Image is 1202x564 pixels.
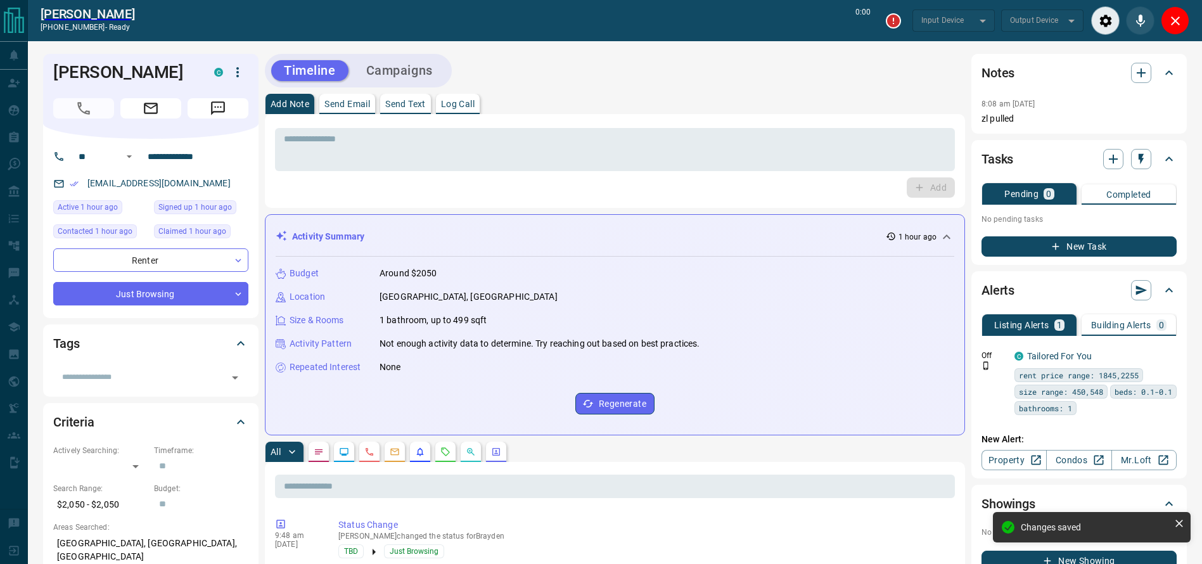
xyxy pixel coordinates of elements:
[1115,385,1172,398] span: beds: 0.1-0.1
[1091,321,1151,330] p: Building Alerts
[41,22,135,33] p: [PHONE_NUMBER] -
[53,333,79,354] h2: Tags
[1091,6,1120,35] div: Audio Settings
[275,540,319,549] p: [DATE]
[1106,190,1151,199] p: Completed
[855,6,871,35] p: 0:00
[415,447,425,457] svg: Listing Alerts
[53,412,94,432] h2: Criteria
[994,321,1049,330] p: Listing Alerts
[53,494,148,515] p: $2,050 - $2,050
[981,527,1177,538] p: No showings booked
[53,328,248,359] div: Tags
[226,369,244,387] button: Open
[1159,321,1164,330] p: 0
[344,545,358,558] span: TBD
[575,393,655,414] button: Regenerate
[1046,450,1111,470] a: Condos
[53,483,148,494] p: Search Range:
[53,248,248,272] div: Renter
[981,433,1177,446] p: New Alert:
[53,522,248,533] p: Areas Searched:
[1111,450,1177,470] a: Mr.Loft
[1014,352,1023,361] div: condos.ca
[1027,351,1092,361] a: Tailored For You
[290,290,325,304] p: Location
[380,267,437,280] p: Around $2050
[981,58,1177,88] div: Notes
[981,280,1014,300] h2: Alerts
[898,231,937,243] p: 1 hour ago
[385,99,426,108] p: Send Text
[1057,321,1062,330] p: 1
[981,63,1014,83] h2: Notes
[364,447,374,457] svg: Calls
[290,337,352,350] p: Activity Pattern
[440,447,451,457] svg: Requests
[981,361,990,370] svg: Push Notification Only
[339,447,349,457] svg: Lead Browsing Activity
[1161,6,1189,35] div: Close
[271,60,348,81] button: Timeline
[1004,189,1039,198] p: Pending
[380,314,487,327] p: 1 bathroom, up to 499 sqft
[981,144,1177,174] div: Tasks
[1019,402,1072,414] span: bathrooms: 1
[53,98,114,119] span: Call
[981,210,1177,229] p: No pending tasks
[981,350,1007,361] p: Off
[154,224,248,242] div: Wed Oct 15 2025
[338,518,950,532] p: Status Change
[380,361,401,374] p: None
[58,201,118,214] span: Active 1 hour ago
[276,225,954,248] div: Activity Summary1 hour ago
[53,445,148,456] p: Actively Searching:
[70,179,79,188] svg: Email Verified
[1019,369,1139,381] span: rent price range: 1845,2255
[290,361,361,374] p: Repeated Interest
[390,447,400,457] svg: Emails
[188,98,248,119] span: Message
[120,98,181,119] span: Email
[380,290,558,304] p: [GEOGRAPHIC_DATA], [GEOGRAPHIC_DATA]
[314,447,324,457] svg: Notes
[53,200,148,218] div: Wed Oct 15 2025
[981,450,1047,470] a: Property
[354,60,445,81] button: Campaigns
[292,230,364,243] p: Activity Summary
[1126,6,1154,35] div: Mute
[109,23,131,32] span: ready
[58,225,132,238] span: Contacted 1 hour ago
[87,178,231,188] a: [EMAIL_ADDRESS][DOMAIN_NAME]
[390,545,438,558] span: Just Browsing
[53,282,248,305] div: Just Browsing
[53,62,195,82] h1: [PERSON_NAME]
[981,275,1177,305] div: Alerts
[53,224,148,242] div: Wed Oct 15 2025
[338,532,950,541] p: [PERSON_NAME] changed the status for Brayden
[981,149,1013,169] h2: Tasks
[154,200,248,218] div: Wed Oct 15 2025
[154,445,248,456] p: Timeframe:
[1046,189,1051,198] p: 0
[1021,522,1169,532] div: Changes saved
[41,6,135,22] a: [PERSON_NAME]
[271,447,281,456] p: All
[1019,385,1103,398] span: size range: 450,548
[466,447,476,457] svg: Opportunities
[981,99,1035,108] p: 8:08 am [DATE]
[122,149,137,164] button: Open
[290,267,319,280] p: Budget
[290,314,344,327] p: Size & Rooms
[158,201,232,214] span: Signed up 1 hour ago
[380,337,700,350] p: Not enough activity data to determine. Try reaching out based on best practices.
[158,225,226,238] span: Claimed 1 hour ago
[981,112,1177,125] p: zl pulled
[981,494,1035,514] h2: Showings
[53,407,248,437] div: Criteria
[154,483,248,494] p: Budget:
[981,236,1177,257] button: New Task
[275,531,319,540] p: 9:48 am
[214,68,223,77] div: condos.ca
